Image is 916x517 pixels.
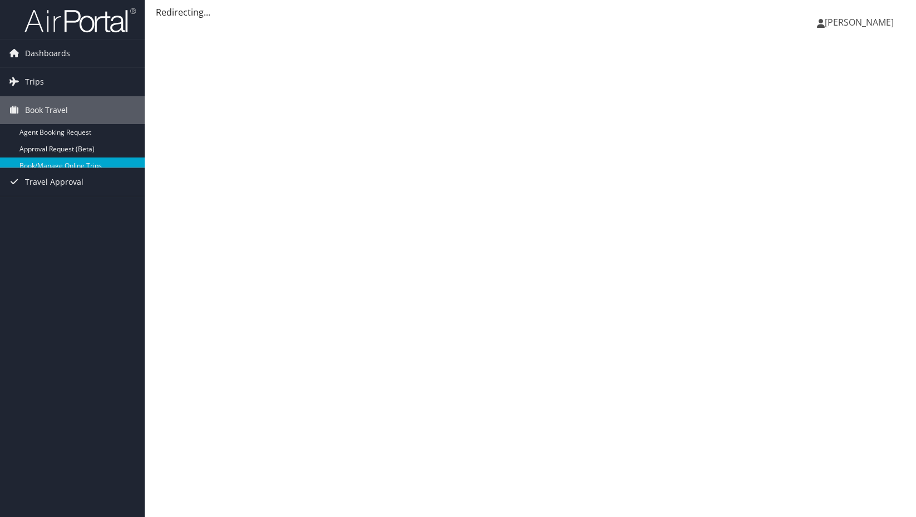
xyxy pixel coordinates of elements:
span: Trips [25,68,44,96]
span: Book Travel [25,96,68,124]
span: Dashboards [25,40,70,67]
span: [PERSON_NAME] [825,16,894,28]
div: Redirecting... [156,6,905,19]
img: airportal-logo.png [24,7,136,33]
a: [PERSON_NAME] [817,6,905,39]
span: Travel Approval [25,168,83,196]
